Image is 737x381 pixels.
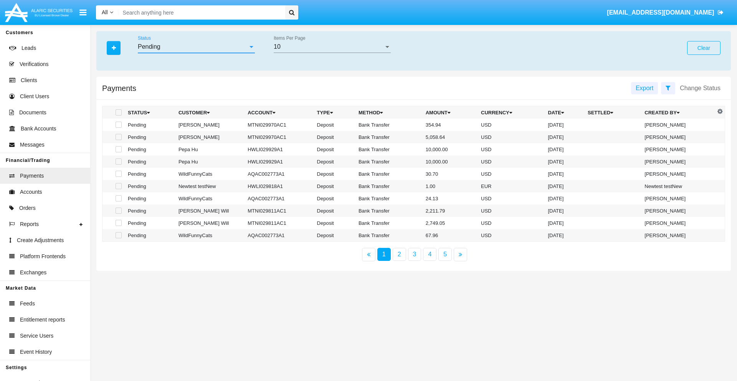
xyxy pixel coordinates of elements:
[478,205,545,217] td: USD
[19,204,36,212] span: Orders
[423,106,478,119] th: Amount
[478,119,545,131] td: USD
[17,236,64,244] span: Create Adjustments
[545,119,585,131] td: [DATE]
[245,119,314,131] td: MTNI029970AC1
[423,168,478,180] td: 30.70
[175,155,245,168] td: Pepa Hu
[478,131,545,143] td: USD
[355,143,423,155] td: Bank Transfer
[545,217,585,229] td: [DATE]
[175,229,245,242] td: WildFunnyCats
[245,155,314,168] td: HWLI029929A1
[423,143,478,155] td: 10,000.00
[125,131,175,143] td: Pending
[355,205,423,217] td: Bank Transfer
[636,85,653,91] span: Export
[423,119,478,131] td: 354.94
[585,106,641,119] th: Settled
[96,248,731,261] nav: paginator
[21,44,36,52] span: Leads
[675,82,725,94] button: Change Status
[125,229,175,242] td: Pending
[607,9,714,16] span: [EMAIL_ADDRESS][DOMAIN_NAME]
[175,143,245,155] td: Pepa Hu
[125,106,175,119] th: Status
[355,229,423,242] td: Bank Transfer
[175,131,245,143] td: [PERSON_NAME]
[245,229,314,242] td: AQAC002773A1
[20,60,48,68] span: Verifications
[175,180,245,192] td: Newtest testNew
[125,217,175,229] td: Pending
[138,43,160,50] span: Pending
[125,155,175,168] td: Pending
[175,119,245,131] td: [PERSON_NAME]
[175,192,245,205] td: WildFunnyCats
[20,300,35,308] span: Feeds
[125,180,175,192] td: Pending
[245,106,314,119] th: Account
[545,168,585,180] td: [DATE]
[478,229,545,242] td: USD
[423,131,478,143] td: 5,058.64
[274,43,281,50] span: 10
[20,269,46,277] span: Exchanges
[478,168,545,180] td: USD
[545,205,585,217] td: [DATE]
[641,229,715,242] td: [PERSON_NAME]
[175,217,245,229] td: [PERSON_NAME] Will
[175,168,245,180] td: WildFunnyCats
[314,155,355,168] td: Deposit
[478,180,545,192] td: EUR
[119,5,283,20] input: Search
[125,205,175,217] td: Pending
[96,8,119,16] a: All
[125,143,175,155] td: Pending
[175,106,245,119] th: Customer
[641,119,715,131] td: [PERSON_NAME]
[20,92,49,101] span: Client Users
[125,168,175,180] td: Pending
[355,180,423,192] td: Bank Transfer
[20,220,39,228] span: Reports
[314,205,355,217] td: Deposit
[641,180,715,192] td: Newtest testNew
[19,109,46,117] span: Documents
[355,192,423,205] td: Bank Transfer
[641,131,715,143] td: [PERSON_NAME]
[423,192,478,205] td: 24.13
[478,106,545,119] th: Currency
[245,180,314,192] td: HWLI029818A1
[478,155,545,168] td: USD
[377,248,391,261] a: 1
[641,106,715,119] th: Created By
[423,229,478,242] td: 67.96
[102,85,136,91] h5: Payments
[245,192,314,205] td: AQAC002773A1
[545,155,585,168] td: [DATE]
[478,217,545,229] td: USD
[4,1,74,24] img: Logo image
[102,9,108,15] span: All
[545,192,585,205] td: [DATE]
[423,180,478,192] td: 1.00
[314,229,355,242] td: Deposit
[314,131,355,143] td: Deposit
[21,76,37,84] span: Clients
[393,248,406,261] a: 2
[20,141,45,149] span: Messages
[423,248,436,261] a: 4
[423,155,478,168] td: 10,000.00
[423,205,478,217] td: 2,211.79
[641,143,715,155] td: [PERSON_NAME]
[478,143,545,155] td: USD
[20,172,44,180] span: Payments
[355,168,423,180] td: Bank Transfer
[314,168,355,180] td: Deposit
[603,2,727,23] a: [EMAIL_ADDRESS][DOMAIN_NAME]
[545,180,585,192] td: [DATE]
[641,205,715,217] td: [PERSON_NAME]
[314,180,355,192] td: Deposit
[631,82,658,94] button: Export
